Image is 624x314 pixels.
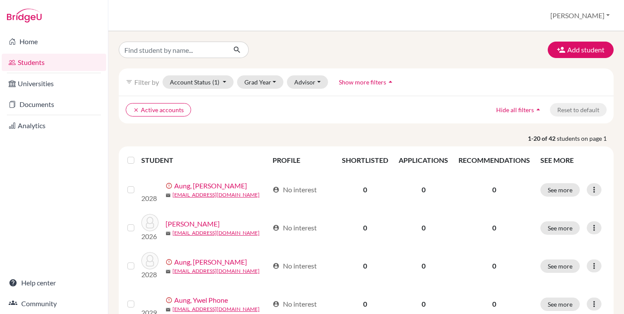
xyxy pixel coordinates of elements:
button: Grad Year [237,75,284,89]
img: Aung, Myat Thadar [141,235,159,252]
div: No interest [273,243,317,254]
td: 0 [337,171,393,230]
div: No interest [273,282,317,292]
span: account_circle [273,245,279,252]
button: Advisor [287,75,328,89]
button: [PERSON_NAME] [546,7,614,24]
p: 0 [458,243,530,254]
td: 0 [393,268,453,306]
p: 0 [458,282,530,292]
span: (1) [212,78,219,86]
td: 0 [337,268,393,306]
th: STUDENT [141,150,268,171]
p: 0 [458,195,530,205]
span: account_circle [273,283,279,290]
th: APPLICATIONS [393,150,453,171]
span: Filter by [134,78,159,86]
button: Account Status(1) [162,75,234,89]
div: No interest [273,195,317,205]
i: filter_list [126,78,133,85]
p: 2028 [141,201,198,211]
a: Aung, [PERSON_NAME] [174,278,247,288]
span: Hide all filters [496,106,534,113]
button: Add student [548,42,614,58]
a: Students [2,54,106,71]
th: PROFILE [267,150,337,171]
td: 0 [337,230,393,268]
button: See more [540,194,580,207]
a: Community [2,295,106,312]
img: Aung, Min Thant [141,190,198,201]
button: Show more filtersarrow_drop_up [331,75,402,89]
button: clearActive accounts [126,103,191,117]
a: Analytics [2,117,106,134]
a: Universities [2,75,106,92]
td: 0 [393,171,453,230]
img: Aung, Ye Yint [141,273,159,290]
span: mail [166,252,171,257]
span: error_outline [166,279,174,286]
input: Find student by name... [119,42,226,58]
span: Show more filters [339,78,386,86]
p: 2026 [141,252,159,262]
p: 2028 [141,290,159,301]
button: Reset to default [550,103,607,117]
i: clear [133,107,139,113]
td: 0 [393,230,453,268]
img: Bridge-U [7,9,42,23]
a: [EMAIL_ADDRESS][DOMAIN_NAME] [172,288,260,296]
a: [EMAIL_ADDRESS][DOMAIN_NAME] [172,250,260,258]
i: arrow_drop_up [386,78,395,86]
i: arrow_drop_up [534,105,543,114]
a: Home [2,33,106,50]
a: [EMAIL_ADDRESS][DOMAIN_NAME] [207,209,269,224]
button: See more [540,242,580,256]
a: Aung, [PERSON_NAME] [205,183,269,204]
a: Help center [2,274,106,291]
span: mail [205,204,210,209]
button: Hide all filtersarrow_drop_up [489,103,550,117]
th: SHORTLISTED [337,150,393,171]
span: error_outline [205,176,214,183]
a: [PERSON_NAME] [166,240,220,250]
button: See more [540,280,580,294]
th: RECOMMENDATIONS [453,150,535,171]
span: mail [166,290,171,295]
th: SEE MORE [535,150,610,171]
strong: 1-20 of 42 [528,134,557,143]
span: students on page 1 [557,134,614,143]
span: account_circle [273,197,279,204]
a: Documents [2,96,106,113]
